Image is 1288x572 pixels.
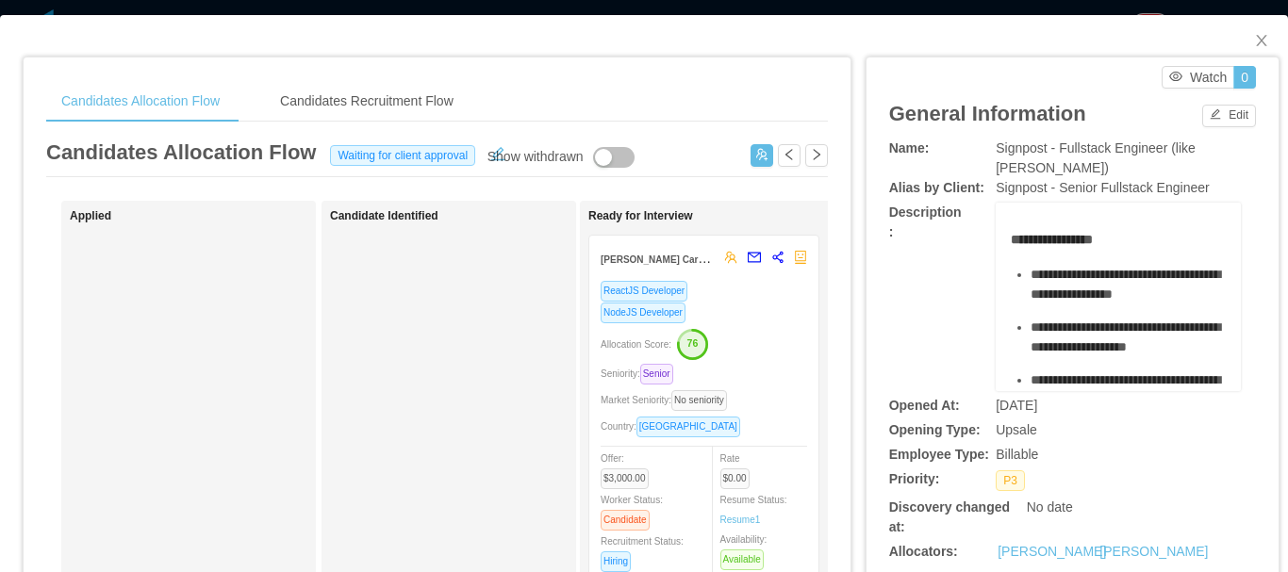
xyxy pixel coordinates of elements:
span: Worker Status: [601,495,663,525]
button: 0 [1233,66,1256,89]
button: icon: edit [483,142,513,161]
span: Seniority: [601,368,681,379]
article: Candidates Allocation Flow [46,137,316,168]
span: Country: [601,421,748,432]
span: Waiting for client approval [330,145,475,166]
span: Availability: [720,534,771,564]
span: team [724,251,737,264]
text: 76 [687,337,699,349]
b: Allocators: [889,544,958,559]
span: Resume Status: [720,495,787,525]
span: robot [794,251,807,264]
span: No seniority [671,390,727,411]
a: [PERSON_NAME] [1099,542,1208,562]
span: Billable [996,447,1038,462]
b: Name: [889,140,930,155]
span: No date [1027,499,1073,515]
span: Signpost - Fullstack Engineer (like [PERSON_NAME]) [996,140,1196,175]
div: Show withdrawn [487,147,584,168]
span: Available [720,549,764,570]
article: General Information [889,98,1086,129]
b: Description: [889,204,962,239]
div: rdw-editor [1011,230,1227,418]
span: Senior [640,364,673,384]
span: Offer: [601,453,656,483]
a: Resume1 [720,513,761,527]
span: $3,000.00 [601,468,649,489]
button: mail [737,243,762,273]
span: Candidate [601,510,650,531]
div: Candidates Allocation Flow [46,80,235,123]
span: share-alt [771,251,784,264]
strong: [PERSON_NAME] Carrizo [601,251,715,266]
button: icon: right [805,144,828,167]
span: Recruitment Status: [601,536,684,566]
span: P3 [996,470,1025,491]
button: icon: left [778,144,801,167]
b: Alias by Client: [889,180,984,195]
i: icon: close [1254,33,1269,48]
span: ReactJS Developer [601,281,687,302]
b: Opening Type: [889,422,981,437]
span: Allocation Score: [601,339,671,350]
span: $0.00 [720,468,750,489]
button: icon: eyeWatch [1162,66,1234,89]
a: [PERSON_NAME] [998,542,1106,562]
button: 76 [671,328,709,358]
button: icon: usergroup-add [751,144,773,167]
b: Employee Type: [889,447,989,462]
h1: Applied [70,209,334,223]
span: Hiring [601,551,631,572]
h1: Candidate Identified [330,209,594,223]
h1: Ready for Interview [588,209,852,223]
span: [GEOGRAPHIC_DATA] [636,417,740,437]
button: Close [1235,15,1288,68]
b: Opened At: [889,398,960,413]
span: NodeJS Developer [601,302,685,323]
div: Candidates Recruitment Flow [265,80,469,123]
span: Rate [720,453,757,483]
span: Market Seniority: [601,395,735,405]
b: Priority: [889,471,940,486]
span: Signpost - Senior Fullstack Engineer [996,180,1209,195]
div: rdw-wrapper [996,203,1241,391]
button: icon: editEdit [1202,105,1256,127]
b: Discovery changed at: [889,499,1010,534]
span: [DATE] [996,398,1037,413]
span: Upsale [996,422,1037,437]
